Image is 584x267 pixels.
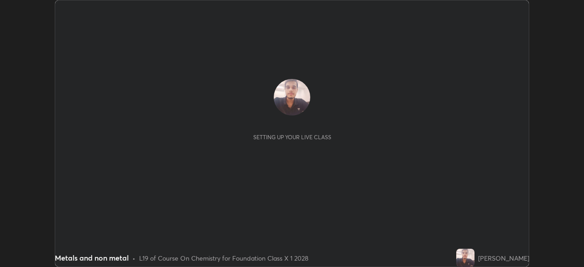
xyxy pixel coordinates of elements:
div: Setting up your live class [253,134,331,141]
img: 73469f3a0533488fa98b30d297c2c94e.jpg [456,249,474,267]
div: L19 of Course On Chemistry for Foundation Class X 1 2028 [139,253,308,263]
div: • [132,253,136,263]
img: 73469f3a0533488fa98b30d297c2c94e.jpg [274,79,310,115]
div: [PERSON_NAME] [478,253,529,263]
div: Metals and non metal [55,252,129,263]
